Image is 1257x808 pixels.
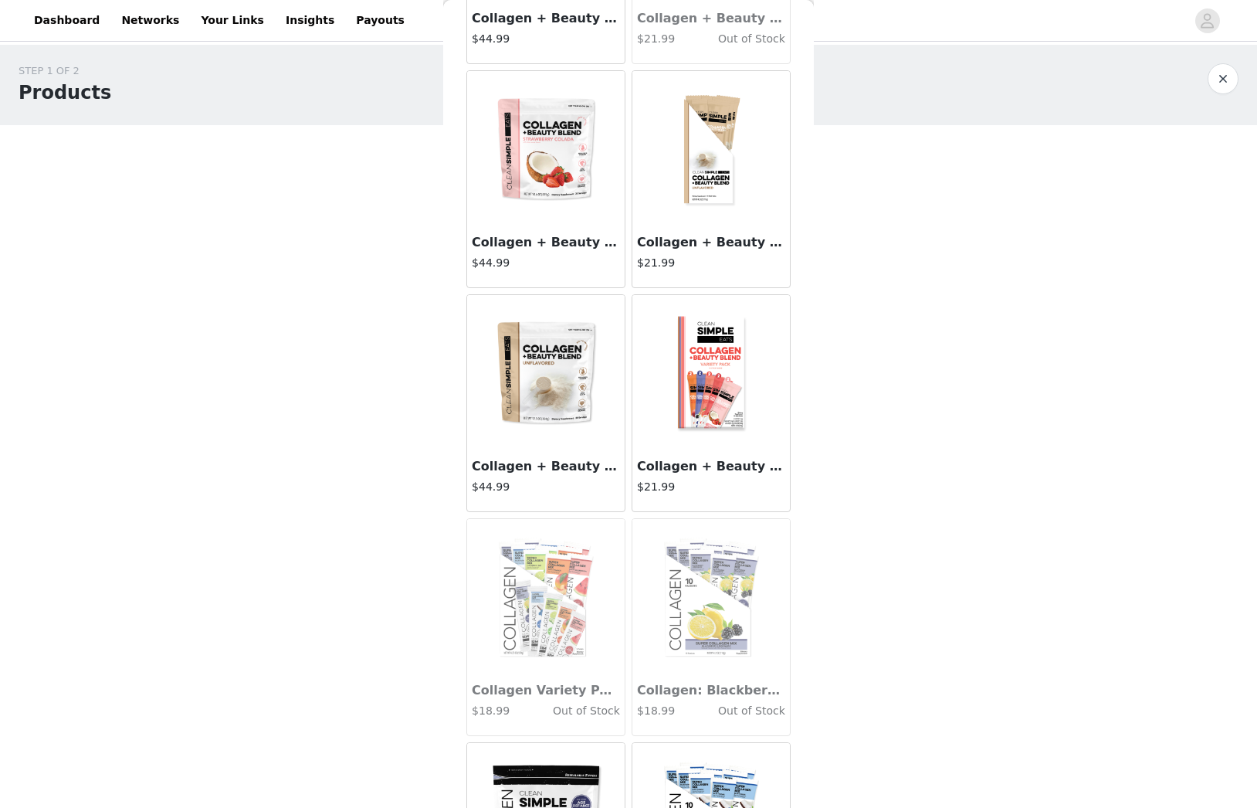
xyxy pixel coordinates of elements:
[634,295,788,450] img: Collagen + Beauty Blend: Variety Pack (10 Single Serving Stick Pack)
[191,3,273,38] a: Your Links
[686,703,785,719] h4: Out of Stock
[637,233,785,252] h3: Collagen + Beauty Blend: Unflavored (10 Single Serving Stick Pack)
[521,703,620,719] h4: Out of Stock
[472,703,521,719] h4: $18.99
[472,255,620,271] h4: $44.99
[634,71,788,226] img: Collagen + Beauty Blend: Unflavored (10 Single Serving Stick Pack)
[634,519,788,674] img: Collagen: Blackberry Lemonade Super Collagen Mix (10 Single Serving Stick Packs)
[469,295,623,450] img: Collagen + Beauty Blend: Unflavored (30 Servings)
[637,9,785,28] h3: Collagen + Beauty Blend: Strawberry Colada (10 Single Serving Stick Pack)
[637,479,785,495] h4: $21.99
[112,3,188,38] a: Networks
[469,519,623,674] img: Collagen Variety Pack (10 Single Serving Stick Packs)
[472,681,620,700] h3: Collagen Variety Pack (10 Single Serving Stick Packs)
[637,681,785,700] h3: Collagen: Blackberry Lemonade Super Collagen Mix (10 Single Serving Stick Packs)
[347,3,414,38] a: Payouts
[472,9,620,28] h3: Collagen + Beauty Blend: Ruby Red Raspberry (30 Serving)
[472,457,620,476] h3: Collagen + Beauty Blend: Unflavored (30 Servings)
[276,3,344,38] a: Insights
[25,3,109,38] a: Dashboard
[637,31,686,47] h4: $21.99
[637,457,785,476] h3: Collagen + Beauty Blend: Variety Pack (10 Single Serving Stick Pack)
[1200,8,1215,33] div: avatar
[472,233,620,252] h3: Collagen + Beauty Blend: Strawberry Colada (30 Serving)
[19,63,111,79] div: STEP 1 OF 2
[469,71,623,226] img: Collagen + Beauty Blend: Strawberry Colada (30 Serving)
[686,31,785,47] h4: Out of Stock
[637,255,785,271] h4: $21.99
[637,703,686,719] h4: $18.99
[19,79,111,107] h1: Products
[472,31,620,47] h4: $44.99
[472,479,620,495] h4: $44.99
